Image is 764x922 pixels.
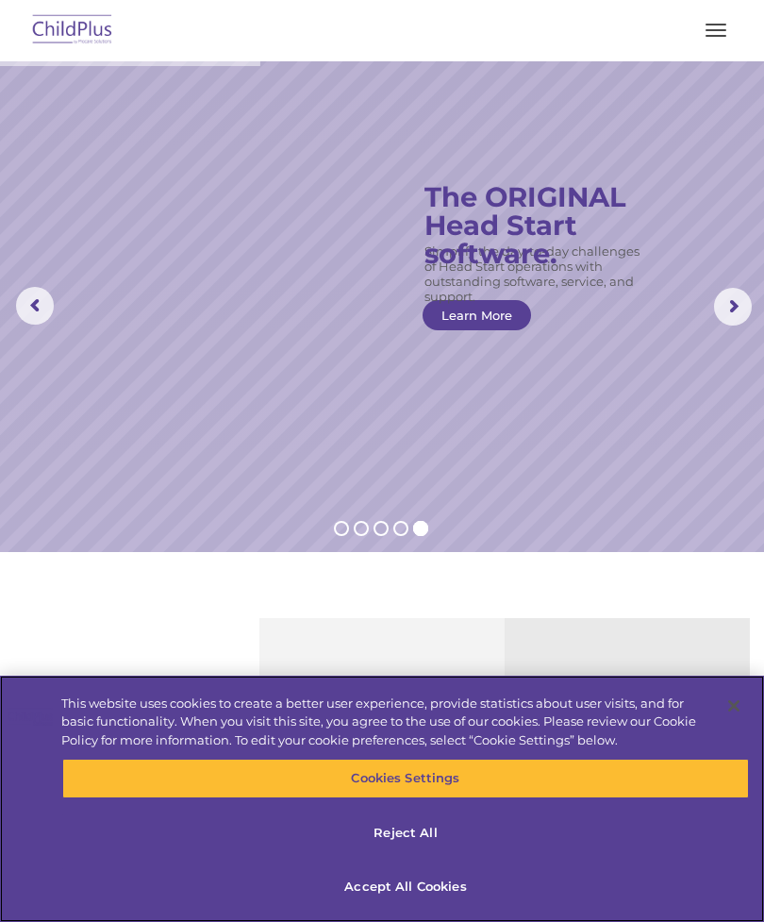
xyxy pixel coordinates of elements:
[62,759,749,798] button: Cookies Settings
[28,8,117,53] img: ChildPlus by Procare Solutions
[424,243,648,304] rs-layer: Simplify the day-to-day challenges of Head Start operations with outstanding software, service, a...
[423,300,531,330] a: Learn More
[62,813,749,853] button: Reject All
[62,867,749,907] button: Accept All Cookies
[424,183,662,268] rs-layer: The ORIGINAL Head Start software.
[61,695,711,750] div: This website uses cookies to create a better user experience, provide statistics about user visit...
[713,685,755,727] button: Close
